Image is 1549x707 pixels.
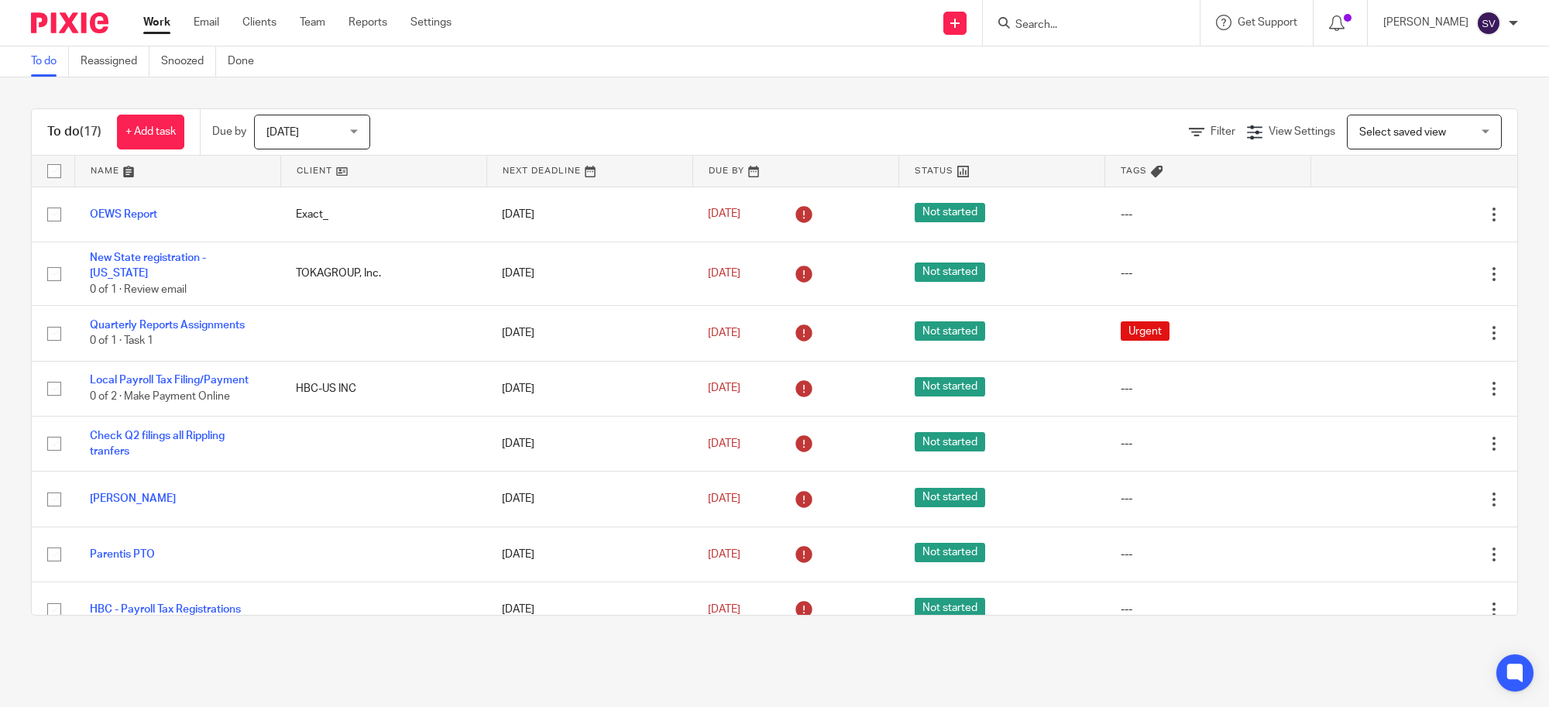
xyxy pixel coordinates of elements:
td: [DATE] [486,306,692,361]
a: Snoozed [161,46,216,77]
td: [DATE] [486,416,692,471]
td: [DATE] [486,472,692,527]
a: Reports [349,15,387,30]
a: Clients [242,15,276,30]
span: [DATE] [708,268,740,279]
a: HBC - Payroll Tax Registrations [90,604,241,615]
a: Email [194,15,219,30]
span: 0 of 2 · Make Payment Online [90,391,230,402]
td: TOKAGROUP, Inc. [280,242,486,305]
span: Not started [915,321,985,341]
span: [DATE] [266,127,299,138]
span: 0 of 1 · Task 1 [90,335,153,346]
td: Exact_ [280,187,486,242]
a: Reassigned [81,46,149,77]
span: 0 of 1 · Review email [90,284,187,295]
span: Filter [1211,126,1235,137]
span: Not started [915,203,985,222]
a: Team [300,15,325,30]
span: [DATE] [708,209,740,220]
td: [DATE] [486,242,692,305]
span: Not started [915,432,985,451]
a: Work [143,15,170,30]
td: [DATE] [486,582,692,637]
span: Select saved view [1359,127,1446,138]
p: Due by [212,124,246,139]
a: Done [228,46,266,77]
a: Parentis PTO [90,549,155,560]
div: --- [1121,491,1296,506]
a: OEWS Report [90,209,157,220]
span: [DATE] [708,549,740,560]
div: --- [1121,547,1296,562]
img: svg%3E [1476,11,1501,36]
a: + Add task [117,115,184,149]
div: --- [1121,381,1296,396]
span: [DATE] [708,328,740,338]
a: Local Payroll Tax Filing/Payment [90,375,249,386]
span: View Settings [1269,126,1335,137]
p: [PERSON_NAME] [1383,15,1468,30]
div: --- [1121,207,1296,222]
span: Get Support [1238,17,1297,28]
span: [DATE] [708,604,740,615]
a: Check Q2 filings all Rippling tranfers [90,431,225,457]
span: Urgent [1121,321,1169,341]
td: [DATE] [486,527,692,582]
a: [PERSON_NAME] [90,493,176,504]
span: Tags [1121,166,1147,175]
a: Quarterly Reports Assignments [90,320,245,331]
span: Not started [915,263,985,282]
a: To do [31,46,69,77]
span: Not started [915,488,985,507]
span: [DATE] [708,438,740,449]
a: Settings [410,15,452,30]
input: Search [1014,19,1153,33]
span: [DATE] [708,383,740,394]
div: --- [1121,436,1296,451]
td: [DATE] [486,361,692,416]
img: Pixie [31,12,108,33]
span: (17) [80,125,101,138]
td: HBC-US INC [280,361,486,416]
td: [DATE] [486,187,692,242]
span: Not started [915,377,985,396]
div: --- [1121,602,1296,617]
div: --- [1121,266,1296,281]
h1: To do [47,124,101,140]
span: Not started [915,598,985,617]
a: New State registration - [US_STATE] [90,252,206,279]
span: Not started [915,543,985,562]
span: [DATE] [708,493,740,504]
